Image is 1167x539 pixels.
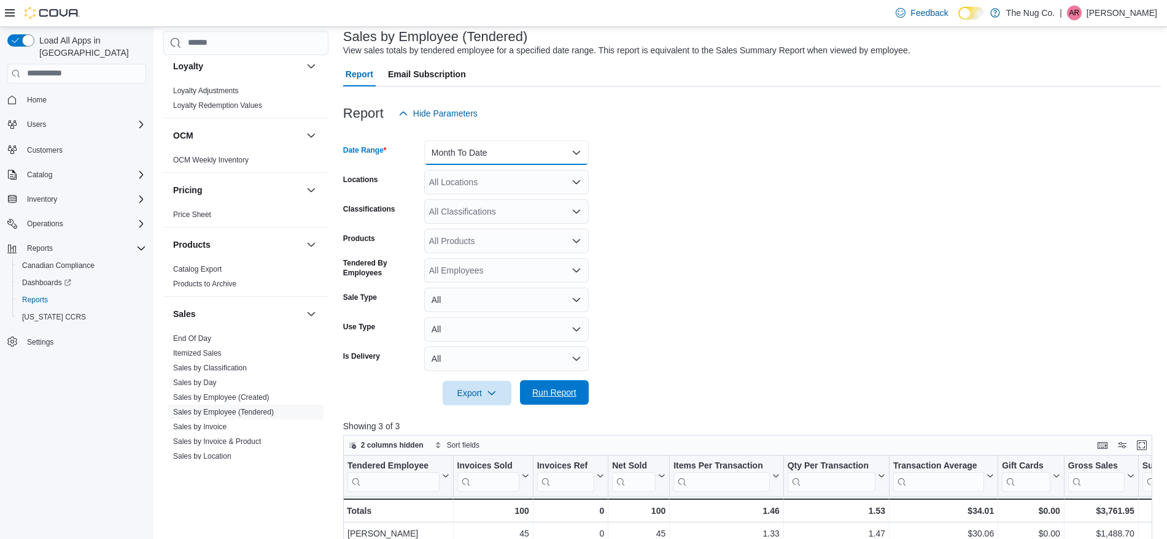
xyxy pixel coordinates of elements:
[22,117,146,132] span: Users
[304,307,319,321] button: Sales
[173,451,231,461] span: Sales by Location
[893,461,994,492] button: Transaction Average
[173,334,211,343] a: End Of Day
[893,461,984,472] div: Transaction Average
[22,192,62,207] button: Inventory
[787,461,885,492] button: Qty Per Transaction
[520,380,589,405] button: Run Report
[388,62,466,86] span: Email Subscription
[1002,503,1060,518] div: $0.00
[457,461,519,492] div: Invoices Sold
[173,393,269,402] a: Sales by Employee (Created)
[27,219,63,229] span: Operations
[22,216,68,231] button: Operations
[343,322,375,332] label: Use Type
[27,145,63,155] span: Customers
[346,62,373,86] span: Report
[22,334,146,350] span: Settings
[12,274,151,291] a: Dashboards
[343,44,910,57] div: View sales totals by tendered employee for a specified date range. This report is equivalent to t...
[304,59,319,74] button: Loyalty
[304,183,319,197] button: Pricing
[173,280,236,288] a: Products to Archive
[173,86,239,95] a: Loyalty Adjustments
[430,438,484,453] button: Sort fields
[2,166,151,183] button: Catalog
[537,461,594,492] div: Invoices Ref
[7,86,146,383] nav: Complex example
[22,167,146,182] span: Catalog
[173,129,301,142] button: OCM
[27,194,57,204] span: Inventory
[532,386,576,399] span: Run Report
[163,153,328,172] div: OCM
[173,407,274,417] span: Sales by Employee (Tendered)
[450,381,504,405] span: Export
[457,461,529,492] button: Invoices Sold
[343,106,384,121] h3: Report
[22,241,146,256] span: Reports
[173,378,217,388] span: Sales by Day
[173,101,262,110] a: Loyalty Redemption Values
[673,461,770,492] div: Items Per Transaction
[22,117,51,132] button: Users
[173,210,211,219] a: Price Sheet
[424,288,589,312] button: All
[173,437,261,446] span: Sales by Invoice & Product
[17,258,99,273] a: Canadian Compliance
[343,145,387,155] label: Date Range
[673,461,770,472] div: Items Per Transaction
[304,128,319,143] button: OCM
[1095,438,1110,453] button: Keyboard shortcuts
[343,351,380,361] label: Is Delivery
[958,7,984,20] input: Dark Mode
[787,503,885,518] div: 1.53
[537,503,604,518] div: 0
[173,392,269,402] span: Sales by Employee (Created)
[1068,461,1125,472] div: Gross Sales
[343,420,1161,432] p: Showing 3 of 3
[173,60,301,72] button: Loyalty
[1068,503,1134,518] div: $3,761.95
[572,236,581,246] button: Open list of options
[12,291,151,308] button: Reports
[25,7,80,19] img: Cova
[173,437,261,446] a: Sales by Invoice & Product
[173,334,211,343] span: End Of Day
[1068,461,1125,492] div: Gross Sales
[893,503,994,518] div: $34.01
[163,207,328,227] div: Pricing
[343,258,419,278] label: Tendered By Employees
[17,310,146,324] span: Washington CCRS
[2,215,151,232] button: Operations
[173,378,217,387] a: Sales by Day
[17,275,76,290] a: Dashboards
[1115,438,1130,453] button: Display options
[17,258,146,273] span: Canadian Compliance
[424,317,589,342] button: All
[12,308,151,326] button: [US_STATE] CCRS
[22,192,146,207] span: Inventory
[572,177,581,187] button: Open list of options
[173,363,247,373] span: Sales by Classification
[173,308,196,320] h3: Sales
[22,312,86,322] span: [US_STATE] CCRS
[443,381,511,405] button: Export
[572,207,581,216] button: Open list of options
[163,83,328,118] div: Loyalty
[173,184,301,196] button: Pricing
[343,292,377,302] label: Sale Type
[22,335,58,350] a: Settings
[173,129,193,142] h3: OCM
[17,292,146,307] span: Reports
[173,422,227,431] a: Sales by Invoice
[344,438,428,453] button: 2 columns hidden
[173,279,236,289] span: Products to Archive
[413,107,478,120] span: Hide Parameters
[2,333,151,351] button: Settings
[347,461,449,492] button: Tendered Employee
[27,243,53,253] span: Reports
[22,295,48,305] span: Reports
[173,184,202,196] h3: Pricing
[2,140,151,158] button: Customers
